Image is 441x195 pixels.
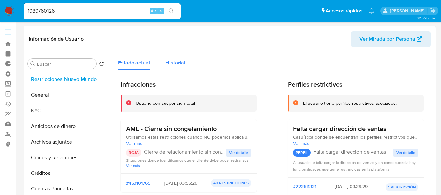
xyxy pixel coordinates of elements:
[30,61,36,66] button: Buscar
[25,118,107,134] button: Anticipos de dinero
[37,61,94,67] input: Buscar
[351,31,431,47] button: Ver Mirada por Persona
[29,36,84,42] h1: Información de Usuario
[429,7,436,14] a: Salir
[25,72,107,87] button: Restricciones Nuevo Mundo
[326,7,362,14] span: Accesos rápidos
[24,7,181,15] input: Buscar usuario o caso...
[390,8,427,14] p: zoe.breuer@mercadolibre.com
[165,7,178,16] button: search-icon
[160,8,162,14] span: s
[25,134,107,150] button: Archivos adjuntos
[151,8,156,14] span: Alt
[369,8,374,14] a: Notificaciones
[99,61,104,68] button: Volver al orden por defecto
[25,103,107,118] button: KYC
[25,165,107,181] button: Créditos
[359,31,415,47] span: Ver Mirada por Persona
[25,87,107,103] button: General
[25,150,107,165] button: Cruces y Relaciones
